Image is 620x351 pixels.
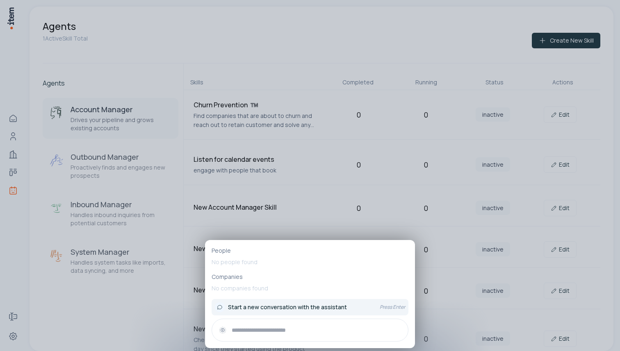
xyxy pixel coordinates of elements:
p: No companies found [212,281,408,296]
div: PeopleNo people foundCompaniesNo companies foundStart a new conversation with the assistantPress ... [205,240,415,348]
p: No people found [212,255,408,269]
span: Start a new conversation with the assistant [228,303,347,311]
p: People [212,247,408,255]
p: Press Enter [380,304,405,310]
p: Companies [212,273,408,281]
button: Start a new conversation with the assistantPress Enter [212,299,408,315]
